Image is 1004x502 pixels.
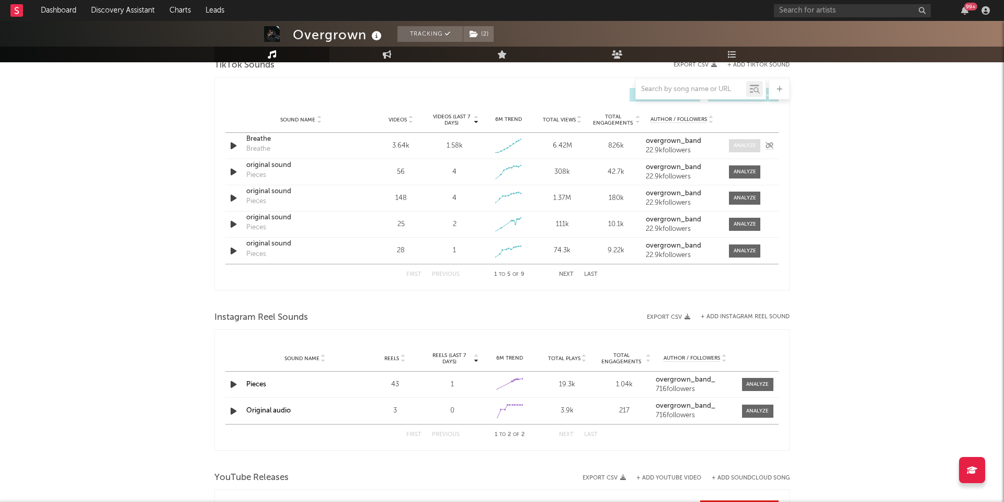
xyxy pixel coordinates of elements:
span: Total Engagements [599,352,645,365]
button: Export CSV [583,475,626,481]
span: Videos [389,117,407,123]
a: original sound [246,213,356,223]
span: Reels [384,355,399,362]
span: YouTube Releases [214,472,289,484]
span: Author / Followers [651,116,707,123]
button: + Add Instagram Reel Sound [701,314,790,320]
div: 4 [452,167,457,177]
span: Instagram Reel Sounds [214,311,308,324]
div: Breathe [246,144,270,154]
div: 1 5 9 [481,269,538,281]
button: Last [584,432,598,438]
button: (2) [463,26,494,42]
div: 19.3k [541,380,594,390]
span: Videos (last 7 days) [430,114,473,126]
div: 3 [369,406,421,416]
span: Total Engagements [592,114,634,126]
button: Last [584,272,598,277]
a: overgrown_band [646,138,718,145]
div: 4 [452,193,457,204]
button: First [406,432,421,438]
div: 6M Trend [484,354,536,362]
div: 1.37M [538,193,587,204]
div: 9.22k [592,246,641,256]
button: First [406,272,421,277]
span: Total Plays [548,355,580,362]
a: original sound [246,160,356,171]
button: Export CSV [674,62,717,68]
div: 22.9k followers [646,147,718,154]
div: 3.9k [541,406,594,416]
a: overgrown_band_ [656,376,734,384]
div: + Add Instagram Reel Sound [690,314,790,320]
div: 6M Trend [484,116,533,124]
div: 1 [426,380,478,390]
strong: overgrown_band_ [656,403,715,409]
div: 2 [453,219,457,230]
span: Reels (last 7 days) [426,352,472,365]
div: 1.04k [599,380,651,390]
a: original sound [246,186,356,197]
div: 6.42M [538,141,587,151]
div: Overgrown [293,26,384,43]
div: 0 [426,406,478,416]
div: 22.9k followers [646,199,718,207]
div: 22.9k followers [646,252,718,259]
div: 22.9k followers [646,173,718,181]
div: Pieces [246,196,266,207]
div: 180k [592,193,641,204]
input: Search for artists [774,4,931,17]
span: to [499,272,505,277]
strong: overgrown_band [646,164,701,171]
span: ( 2 ) [463,26,494,42]
div: 22.9k followers [646,226,718,233]
button: + Add SoundCloud Song [701,475,790,481]
div: 217 [599,406,651,416]
button: + Add SoundCloud Song [712,475,790,481]
input: Search by song name or URL [636,85,746,94]
span: to [499,432,506,437]
a: Breathe [246,134,356,144]
div: 826k [592,141,641,151]
span: Sound Name [280,117,315,123]
div: 25 [376,219,425,230]
div: 148 [376,193,425,204]
div: 28 [376,246,425,256]
div: 43 [369,380,421,390]
span: Sound Name [284,355,320,362]
div: original sound [246,239,356,249]
div: 74.3k [538,246,587,256]
a: overgrown_band [646,190,718,197]
button: Previous [432,272,460,277]
span: of [513,432,519,437]
button: + Add TikTok Sound [727,62,790,68]
span: Total Views [543,117,576,123]
div: Pieces [246,170,266,181]
div: 111k [538,219,587,230]
button: + Add YouTube Video [636,475,701,481]
button: Export CSV [647,314,690,320]
strong: overgrown_band [646,138,701,144]
div: 56 [376,167,425,177]
button: Next [559,432,574,438]
div: 716 followers [656,386,734,393]
a: Original audio [246,407,291,414]
div: 42.7k [592,167,641,177]
a: Pieces [246,381,266,388]
strong: overgrown_band [646,242,701,249]
span: TikTok Sounds [214,59,275,72]
div: 99 + [964,3,977,10]
div: Pieces [246,249,266,260]
span: Author / Followers [664,355,720,362]
div: 1 2 2 [481,429,538,441]
div: 10.1k [592,219,641,230]
div: 1.58k [447,141,463,151]
div: 716 followers [656,412,734,419]
button: 99+ [961,6,968,15]
button: Previous [432,432,460,438]
button: Next [559,272,574,277]
div: + Add YouTube Video [626,475,701,481]
span: of [512,272,519,277]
